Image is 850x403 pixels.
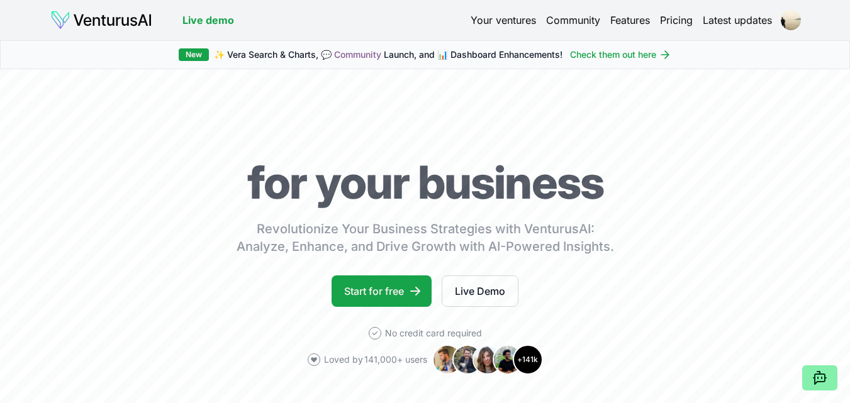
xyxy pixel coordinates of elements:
[182,13,234,28] a: Live demo
[781,10,801,30] img: ACg8ocLj8187Yi7XRFYkYpapxFaLY3Xmvk1NjMXJKULa0_fx9mtLP04=s96-c
[546,13,600,28] a: Community
[214,48,562,61] span: ✨ Vera Search & Charts, 💬 Launch, and 📊 Dashboard Enhancements!
[570,48,671,61] a: Check them out here
[660,13,693,28] a: Pricing
[179,48,209,61] div: New
[610,13,650,28] a: Features
[493,345,523,375] img: Avatar 4
[432,345,462,375] img: Avatar 1
[471,13,536,28] a: Your ventures
[334,49,381,60] a: Community
[473,345,503,375] img: Avatar 3
[332,275,432,307] a: Start for free
[703,13,772,28] a: Latest updates
[452,345,483,375] img: Avatar 2
[442,275,518,307] a: Live Demo
[50,10,152,30] img: logo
